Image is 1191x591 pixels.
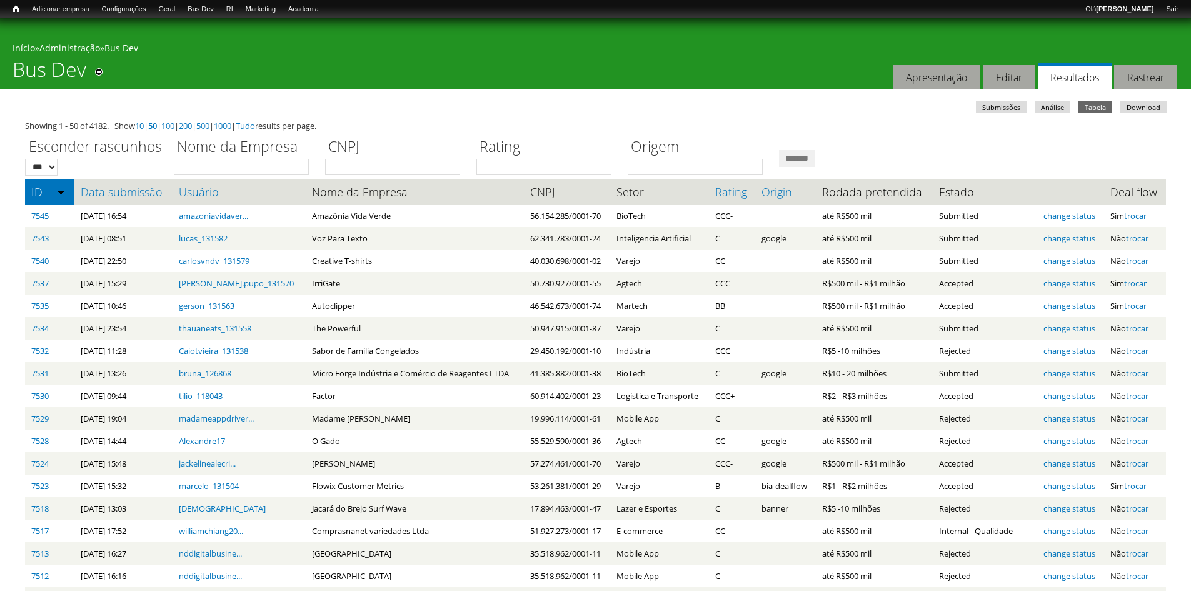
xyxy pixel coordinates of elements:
[31,368,49,379] a: 7531
[893,65,980,89] a: Apresentação
[1126,390,1148,402] a: trocar
[81,186,166,198] a: Data submissão
[306,295,524,317] td: Autoclipper
[179,300,234,311] a: gerson_131563
[306,407,524,430] td: Madame [PERSON_NAME]
[31,210,49,221] a: 7545
[1096,5,1153,13] strong: [PERSON_NAME]
[933,362,1037,385] td: Submitted
[524,542,611,565] td: 35.518.962/0001-11
[148,120,157,131] a: 50
[236,120,255,131] a: Tudo
[179,480,239,492] a: marcelo_131504
[306,385,524,407] td: Factor
[179,390,223,402] a: tilio_118043
[179,120,192,131] a: 200
[709,205,755,227] td: CCC-
[1104,317,1166,340] td: Não
[1124,480,1147,492] a: trocar
[816,497,933,520] td: R$5 -10 milhões
[816,179,933,205] th: Rodada pretendida
[179,435,225,447] a: Alexandre17
[1043,300,1095,311] a: change status
[1043,480,1095,492] a: change status
[74,407,173,430] td: [DATE] 19:04
[306,362,524,385] td: Micro Forge Indústria e Comércio de Reagentes LTDA
[325,136,468,159] label: CNPJ
[524,295,611,317] td: 46.542.673/0001-74
[1043,390,1095,402] a: change status
[25,136,166,159] label: Esconder rascunhos
[933,205,1037,227] td: Submitted
[1126,435,1148,447] a: trocar
[31,186,68,198] a: ID
[74,317,173,340] td: [DATE] 23:54
[179,570,242,582] a: nddigitalbusine...
[179,413,254,424] a: madameappdriver...
[179,323,251,334] a: thauaneats_131558
[306,272,524,295] td: IrriGate
[610,295,708,317] td: Martech
[933,179,1037,205] th: Estado
[104,42,138,54] a: Bus Dev
[933,565,1037,587] td: Rejected
[628,136,771,159] label: Origem
[96,3,153,16] a: Configurações
[135,120,144,131] a: 10
[524,497,611,520] td: 17.894.463/0001-47
[933,430,1037,452] td: Rejected
[1104,340,1166,362] td: Não
[25,119,1166,132] div: Showing 1 - 50 of 4182. Show | | | | | | results per page.
[933,272,1037,295] td: Accepted
[1160,3,1185,16] a: Sair
[524,340,611,362] td: 29.450.192/0001-10
[306,250,524,272] td: Creative T-shirts
[610,362,708,385] td: BioTech
[816,452,933,475] td: R$500 mil - R$1 milhão
[179,458,236,469] a: jackelinealecri...
[816,542,933,565] td: até R$500 mil
[816,407,933,430] td: até R$500 mil
[524,475,611,497] td: 53.261.381/0001-29
[1043,503,1095,514] a: change status
[1104,430,1166,452] td: Não
[933,497,1037,520] td: Rejected
[816,250,933,272] td: até R$500 mil
[816,565,933,587] td: até R$500 mil
[1104,179,1166,205] th: Deal flow
[610,227,708,250] td: Inteligencia Artificial
[31,548,49,559] a: 7513
[709,250,755,272] td: CC
[282,3,325,16] a: Academia
[755,497,816,520] td: banner
[816,520,933,542] td: até R$500 mil
[31,435,49,447] a: 7528
[306,475,524,497] td: Flowix Customer Metrics
[524,520,611,542] td: 51.927.273/0001-17
[179,233,228,244] a: lucas_131582
[524,452,611,475] td: 57.274.461/0001-70
[1043,570,1095,582] a: change status
[976,101,1027,113] a: Submissões
[306,565,524,587] td: [GEOGRAPHIC_DATA]
[709,272,755,295] td: CCC
[1043,345,1095,356] a: change status
[74,295,173,317] td: [DATE] 10:46
[1043,413,1095,424] a: change status
[761,186,810,198] a: Origin
[755,430,816,452] td: google
[1043,255,1095,266] a: change status
[74,565,173,587] td: [DATE] 16:16
[1079,3,1160,16] a: Olá[PERSON_NAME]
[1104,565,1166,587] td: Não
[524,317,611,340] td: 50.947.915/0001-87
[74,250,173,272] td: [DATE] 22:50
[1126,570,1148,582] a: trocar
[31,480,49,492] a: 7523
[816,205,933,227] td: até R$500 mil
[13,42,1178,58] div: » »
[933,452,1037,475] td: Accepted
[524,385,611,407] td: 60.914.402/0001-23
[610,452,708,475] td: Varejo
[74,227,173,250] td: [DATE] 08:51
